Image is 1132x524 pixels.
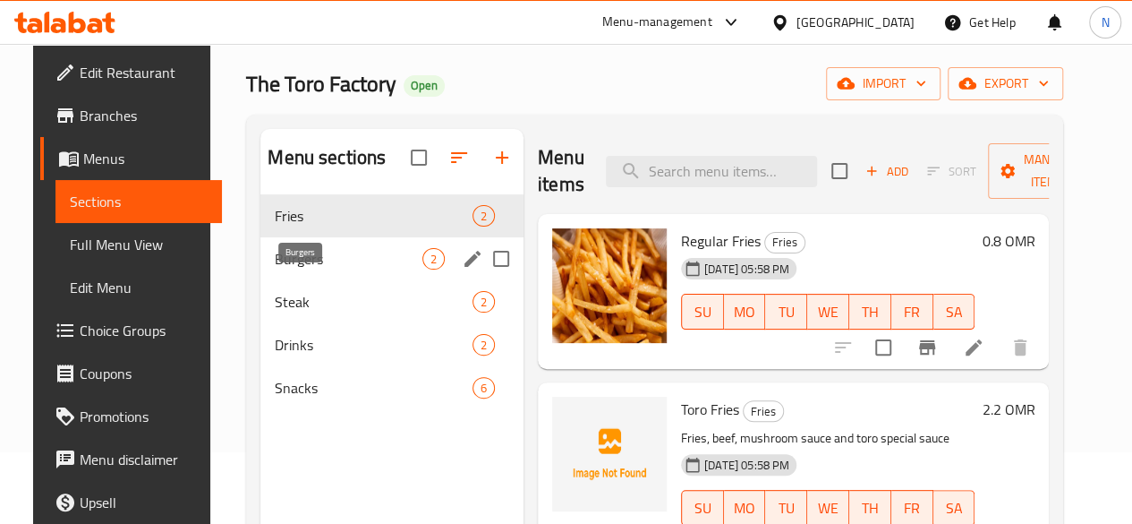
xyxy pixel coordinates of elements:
h6: 2.2 OMR [982,397,1034,422]
span: Drinks [275,334,472,356]
span: Regular Fries [681,228,761,254]
span: [DATE] 05:58 PM [697,457,796,474]
a: Menu disclaimer [40,438,222,481]
span: Steak [275,291,472,313]
button: TH [849,294,891,330]
a: Choice Groups [40,309,222,352]
button: TU [765,294,807,330]
span: SU [689,495,717,521]
span: 2 [423,251,444,268]
button: delete [999,326,1042,369]
span: Open [404,78,445,93]
div: Open [404,75,445,97]
button: WE [807,294,849,330]
button: import [826,67,940,100]
span: Add item [858,158,915,185]
span: Coupons [80,363,208,384]
span: Toro Fries [681,396,739,423]
span: N [1101,13,1109,32]
span: Select section [821,152,858,190]
button: MO [724,294,766,330]
img: Toro Fries [552,397,667,511]
button: SU [681,294,724,330]
div: Menu-management [602,12,712,33]
span: FR [898,495,926,521]
span: Fries [744,401,783,422]
img: Regular Fries [552,228,667,343]
a: Upsell [40,481,222,524]
span: 2 [473,337,494,354]
span: MO [731,495,759,521]
a: Edit menu item [963,337,984,358]
div: items [472,334,495,356]
button: Add section [481,136,523,179]
a: Edit Restaurant [40,51,222,94]
span: 6 [473,380,494,397]
button: Branch-specific-item [906,326,949,369]
button: edit [459,245,486,272]
button: Add [858,158,915,185]
span: Fries [275,205,472,227]
div: items [472,291,495,313]
span: Sort sections [438,136,481,179]
div: Fries2 [260,194,523,237]
span: Sections [70,191,208,212]
span: Select to update [864,329,902,366]
span: TU [772,299,800,325]
div: Steak2 [260,280,523,323]
span: Select section first [915,158,988,185]
button: FR [891,294,933,330]
h6: 0.8 OMR [982,228,1034,253]
span: FR [898,299,926,325]
a: Menus [40,137,222,180]
span: Edit Menu [70,277,208,298]
span: import [840,73,926,95]
a: Promotions [40,395,222,438]
span: Burgers [275,248,422,270]
span: Full Menu View [70,234,208,255]
span: Menus [83,148,208,169]
button: export [948,67,1063,100]
span: The Toro Factory [246,64,396,104]
span: Snacks [275,377,472,399]
span: TU [772,495,800,521]
div: items [472,377,495,399]
span: WE [814,299,842,325]
button: SA [933,294,975,330]
span: MO [731,299,759,325]
span: Select all sections [400,139,438,176]
div: items [472,205,495,227]
span: Manage items [1002,149,1094,193]
div: Burgers2edit [260,237,523,280]
div: Drinks2 [260,323,523,366]
span: Menu disclaimer [80,449,208,470]
span: SU [689,299,717,325]
a: Full Menu View [55,223,222,266]
a: Edit Menu [55,266,222,309]
div: [GEOGRAPHIC_DATA] [796,13,915,32]
div: Snacks6 [260,366,523,409]
span: TH [856,299,884,325]
span: Edit Restaurant [80,62,208,83]
span: Upsell [80,492,208,513]
span: Promotions [80,406,208,427]
a: Branches [40,94,222,137]
div: Fries [743,400,784,422]
nav: Menu sections [260,187,523,417]
span: 2 [473,294,494,311]
h2: Menu items [538,144,584,198]
span: Add [863,161,911,182]
span: 2 [473,208,494,225]
a: Sections [55,180,222,223]
span: export [962,73,1049,95]
h2: Menu sections [268,144,386,171]
button: Manage items [988,143,1108,199]
input: search [606,156,817,187]
p: Fries, beef, mushroom sauce and toro special sauce [681,427,975,450]
span: WE [814,495,842,521]
span: Fries [765,232,804,253]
